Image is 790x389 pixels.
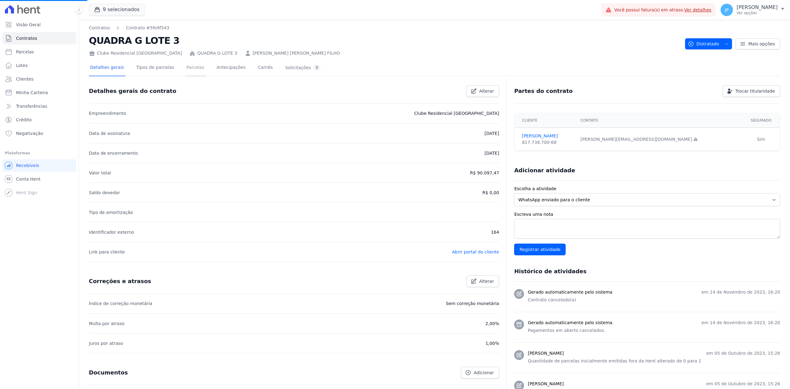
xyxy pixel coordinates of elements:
h3: [PERSON_NAME] [528,381,563,387]
p: Índice de correção monetária [89,300,152,307]
a: [PERSON_NAME] [PERSON_NAME] FILHO [253,50,340,56]
span: Alterar [479,88,494,94]
h3: Partes do contrato [514,87,573,95]
h3: Adicionar atividade [514,167,575,174]
a: Transferências [2,100,76,112]
div: [PERSON_NAME][EMAIL_ADDRESS][DOMAIN_NAME] [580,136,738,143]
a: Ver detalhes [684,7,712,12]
button: 9 selecionados [89,4,145,15]
h3: Gerado automaticamente pelo sistema [528,320,612,326]
span: Adicionar [474,370,494,376]
span: Distratado [688,38,719,49]
div: 817.738.700-68 [522,139,573,146]
p: Data de encerramento [89,149,138,157]
p: R$ 90.097,47 [470,169,499,177]
h3: Detalhes gerais do contrato [89,87,176,95]
p: Pagamentos em aberto cancelados. [528,327,780,334]
span: Transferências [16,103,47,109]
p: Tipo de amortização [89,209,133,216]
a: Recebíveis [2,159,76,172]
p: Link para cliente [89,248,125,256]
span: Negativação [16,130,43,136]
p: Sem correção monetária [446,300,499,307]
p: em 14 de Novembro de 2023, 16:20 [701,289,780,295]
span: Alterar [479,278,494,284]
h3: Gerado automaticamente pelo sistema [528,289,612,295]
a: Contrato #5fe9f543 [126,25,169,31]
p: em 05 de Outubro de 2023, 15:26 [706,350,780,357]
p: Valor total [89,169,111,177]
a: Visão Geral [2,19,76,31]
a: [PERSON_NAME] [522,133,573,139]
p: Multa por atraso [89,320,124,327]
p: [PERSON_NAME] [737,4,778,10]
p: 1,00% [485,340,499,347]
a: Lotes [2,59,76,72]
span: Recebíveis [16,162,39,169]
h3: Histórico de atividades [514,268,586,275]
span: Lotes [16,62,28,69]
a: Detalhes gerais [89,60,125,76]
a: Carnês [256,60,274,76]
p: Data de assinatura [89,130,130,137]
span: Mais opções [748,41,775,47]
a: Mais opções [736,38,780,49]
p: 2,00% [485,320,499,327]
p: Clube Residencial [GEOGRAPHIC_DATA] [414,110,499,117]
div: Plataformas [5,149,74,157]
p: em 14 de Novembro de 2023, 16:20 [701,320,780,326]
td: Sim [742,128,780,151]
span: Minha Carteira [16,90,48,96]
nav: Breadcrumb [89,25,169,31]
a: Solicitações0 [284,60,322,76]
p: em 05 de Outubro de 2023, 15:26 [706,381,780,387]
span: Visão Geral [16,22,41,28]
p: Saldo devedor [89,189,120,196]
h2: QUADRA G LOTE 3 [89,34,680,48]
a: Adicionar [461,367,499,379]
a: Crédito [2,114,76,126]
a: Abrir portal do cliente [452,249,499,254]
p: Empreendimento [89,110,126,117]
p: [DATE] [484,149,499,157]
p: 164 [491,228,499,236]
a: Parcelas [185,60,206,76]
span: Clientes [16,76,33,82]
p: Identificador externo [89,228,134,236]
a: Alterar [467,85,499,97]
div: 0 [313,65,321,71]
a: Alterar [467,275,499,287]
label: Escreva uma nota [514,211,780,218]
span: Contratos [16,35,37,41]
th: Segurado [742,113,780,128]
h3: Documentos [89,369,128,376]
div: Solicitações [285,65,321,71]
h3: [PERSON_NAME] [528,350,563,357]
p: [DATE] [484,130,499,137]
div: Clube Residencial [GEOGRAPHIC_DATA] [89,50,182,56]
input: Registrar atividade [514,244,566,255]
label: Escolha a atividade [514,186,780,192]
a: Contratos [2,32,76,44]
span: Conta Hent [16,176,40,182]
p: Ver opções [737,10,778,15]
span: Crédito [16,117,32,123]
span: Você possui fatura(s) em atraso. [614,7,711,13]
button: Distratado [685,38,732,49]
a: QUADRA G LOTE 3 [197,50,237,56]
a: Tipos de parcelas [135,60,175,76]
span: JP [725,8,729,12]
h3: Correções e atrasos [89,278,151,285]
a: Antecipações [215,60,247,76]
a: Negativação [2,127,76,140]
a: Contratos [89,25,110,31]
a: Trocar titularidade [723,85,780,97]
a: Clientes [2,73,76,85]
nav: Breadcrumb [89,25,680,31]
span: Parcelas [16,49,34,55]
a: Conta Hent [2,173,76,185]
p: Contrato cancelado(a) [528,297,780,303]
a: Parcelas [2,46,76,58]
p: Quantidade de parcelas inicialmente emitidas fora da Hent alterado de 0 para 1 [528,358,780,364]
span: Trocar titularidade [735,88,775,94]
